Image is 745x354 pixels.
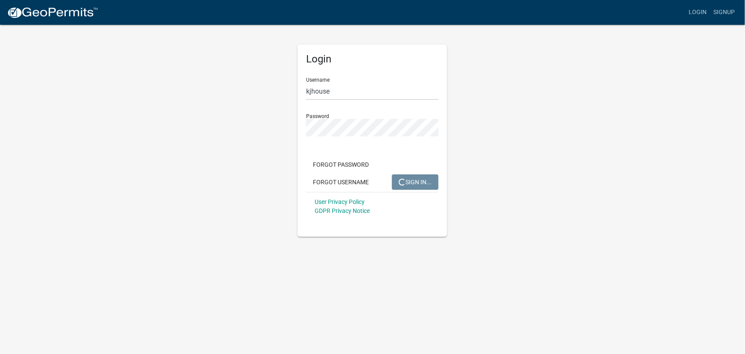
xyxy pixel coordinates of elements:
[710,4,738,21] a: Signup
[685,4,710,21] a: Login
[399,178,432,185] span: SIGN IN...
[306,174,376,190] button: Forgot Username
[306,53,438,65] h5: Login
[315,198,365,205] a: User Privacy Policy
[306,157,376,172] button: Forgot Password
[315,207,370,214] a: GDPR Privacy Notice
[392,174,438,190] button: SIGN IN...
